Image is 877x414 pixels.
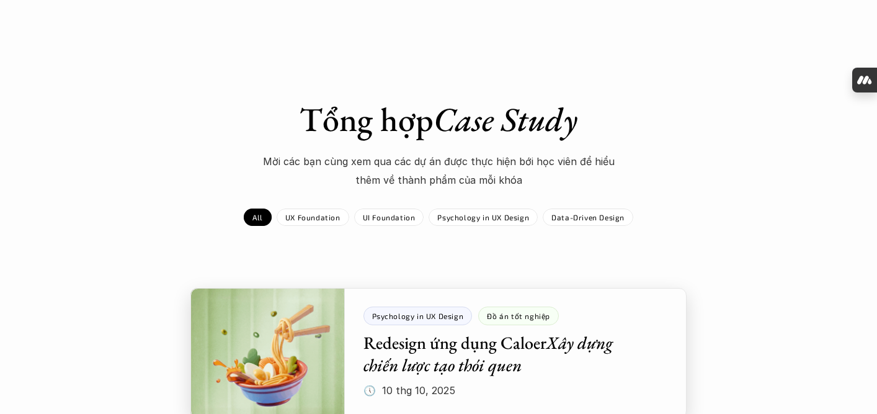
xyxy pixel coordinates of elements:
[285,213,341,222] p: UX Foundation
[252,152,625,190] p: Mời các bạn cùng xem qua các dự án được thực hiện bới học viên để hiểu thêm về thành phẩm của mỗi...
[221,99,656,140] h1: Tổng hợp
[354,209,424,226] a: UI Foundation
[437,213,529,222] p: Psychology in UX Design
[429,209,538,226] a: Psychology in UX Design
[434,97,577,141] em: Case Study
[551,213,625,222] p: Data-Driven Design
[252,213,263,222] p: All
[543,209,633,226] a: Data-Driven Design
[363,213,416,222] p: UI Foundation
[277,209,349,226] a: UX Foundation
